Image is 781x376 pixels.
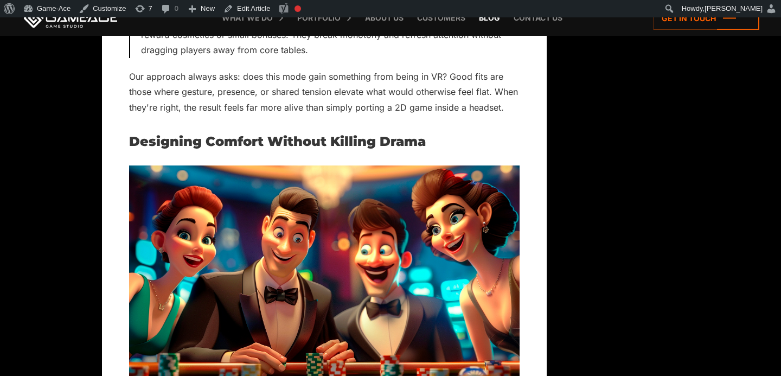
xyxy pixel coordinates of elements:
p: Our approach always asks: does this mode gain something from being in VR? Good fits are those whe... [129,69,520,115]
a: Get in touch [654,7,759,30]
span: [PERSON_NAME] [705,4,763,12]
div: Focus keyphrase not set [295,5,301,12]
h2: Designing Comfort Without Killing Drama [129,135,520,149]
